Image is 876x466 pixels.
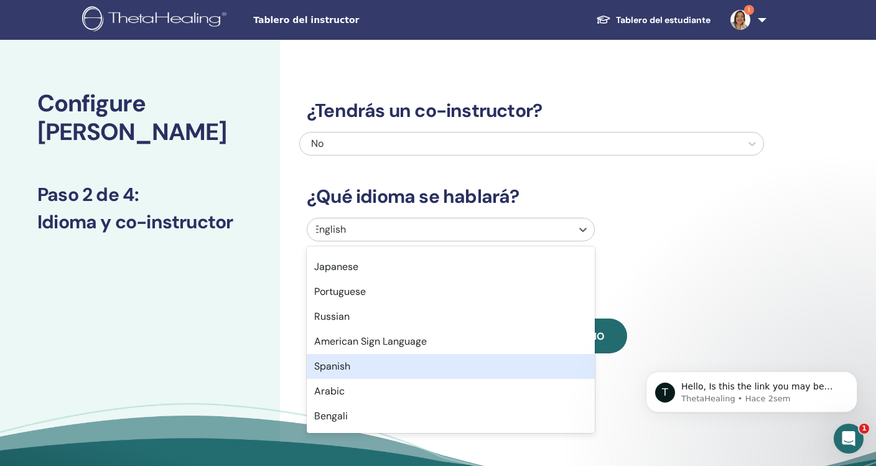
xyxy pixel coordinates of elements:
[253,14,440,27] span: Tablero del instructor
[307,279,595,304] div: Portuguese
[596,14,611,25] img: graduation-cap-white.svg
[307,304,595,329] div: Russian
[82,6,231,34] img: logo.png
[586,9,720,32] a: Tablero del estudiante
[627,345,876,432] iframe: Intercom notifications mensaje
[299,185,764,208] h3: ¿Qué idioma se hablará?
[37,90,243,146] h2: Configure [PERSON_NAME]
[744,5,754,15] span: 1
[37,211,243,233] h3: Idioma y co-instructor
[307,354,595,379] div: Spanish
[834,424,864,454] iframe: Intercom live chat
[730,10,750,30] img: default.jpg
[307,329,595,354] div: American Sign Language
[311,137,324,150] span: No
[307,404,595,429] div: Bengali
[307,254,595,279] div: Japanese
[37,184,243,206] h3: Paso 2 de 4 :
[859,424,869,434] span: 1
[307,379,595,404] div: Arabic
[299,100,764,122] h3: ¿Tendrás un co-instructor?
[307,429,595,454] div: Bosnian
